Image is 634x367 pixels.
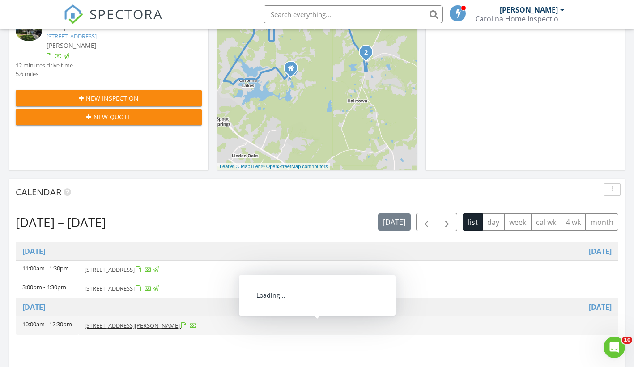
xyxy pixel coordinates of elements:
[89,4,163,23] span: SPECTORA
[16,186,61,198] span: Calendar
[463,213,483,231] button: list
[85,266,135,274] span: [STREET_ADDRESS]
[16,213,106,231] h2: [DATE] – [DATE]
[16,61,73,70] div: 12 minutes drive time
[378,213,411,231] button: [DATE]
[16,260,78,279] td: 11:00am - 1:30pm
[561,213,586,231] button: 4 wk
[261,164,328,169] a: © OpenStreetMap contributors
[236,164,260,169] a: © MapTiler
[217,163,330,170] div: |
[264,5,443,23] input: Search everything...
[64,12,163,31] a: SPECTORA
[291,68,296,73] div: 259 Lakeland Port, Sanford North Carolina 27332
[16,21,42,41] img: 9377266%2Fcover_photos%2FRpoygv4MzwkmSeg5zPEY%2Fsmall.jpeg
[364,50,368,56] i: 2
[604,337,625,358] iframe: Intercom live chat
[504,213,532,231] button: week
[85,284,160,292] a: [STREET_ADDRESS]
[16,21,202,78] a: 3:00 pm [STREET_ADDRESS] [PERSON_NAME] 12 minutes drive time 5.6 miles
[22,302,45,312] a: Go to August 28, 2025
[47,32,97,40] a: [STREET_ADDRESS]
[22,246,45,257] a: Go to August 27, 2025
[366,52,371,57] div: 32 Overview Ct, Spring Lake, NC 28390
[16,316,78,335] td: 10:00am - 12:30pm
[585,213,618,231] button: month
[589,302,612,312] a: Go to August 28, 2025
[16,298,618,316] th: Go to August 28, 2025
[85,266,160,274] a: [STREET_ADDRESS]
[16,70,73,78] div: 5.6 miles
[220,164,234,169] a: Leaflet
[16,279,78,298] td: 3:00pm - 4:30pm
[85,284,135,292] span: [STREET_ADDRESS]
[437,213,458,231] button: Next
[16,90,202,106] button: New Inspection
[16,242,618,261] th: Go to August 27, 2025
[64,4,83,24] img: The Best Home Inspection Software - Spectora
[622,337,632,344] span: 10
[531,213,562,231] button: cal wk
[589,246,612,257] a: Go to August 27, 2025
[85,321,180,329] span: [STREET_ADDRESS][PERSON_NAME]
[500,5,558,14] div: [PERSON_NAME]
[416,213,437,231] button: Previous
[94,112,131,122] span: New Quote
[16,109,202,125] button: New Quote
[482,213,505,231] button: day
[86,93,139,103] span: New Inspection
[85,321,197,329] a: [STREET_ADDRESS][PERSON_NAME]
[47,41,97,50] span: [PERSON_NAME]
[475,14,565,23] div: Carolina Home Inspection Group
